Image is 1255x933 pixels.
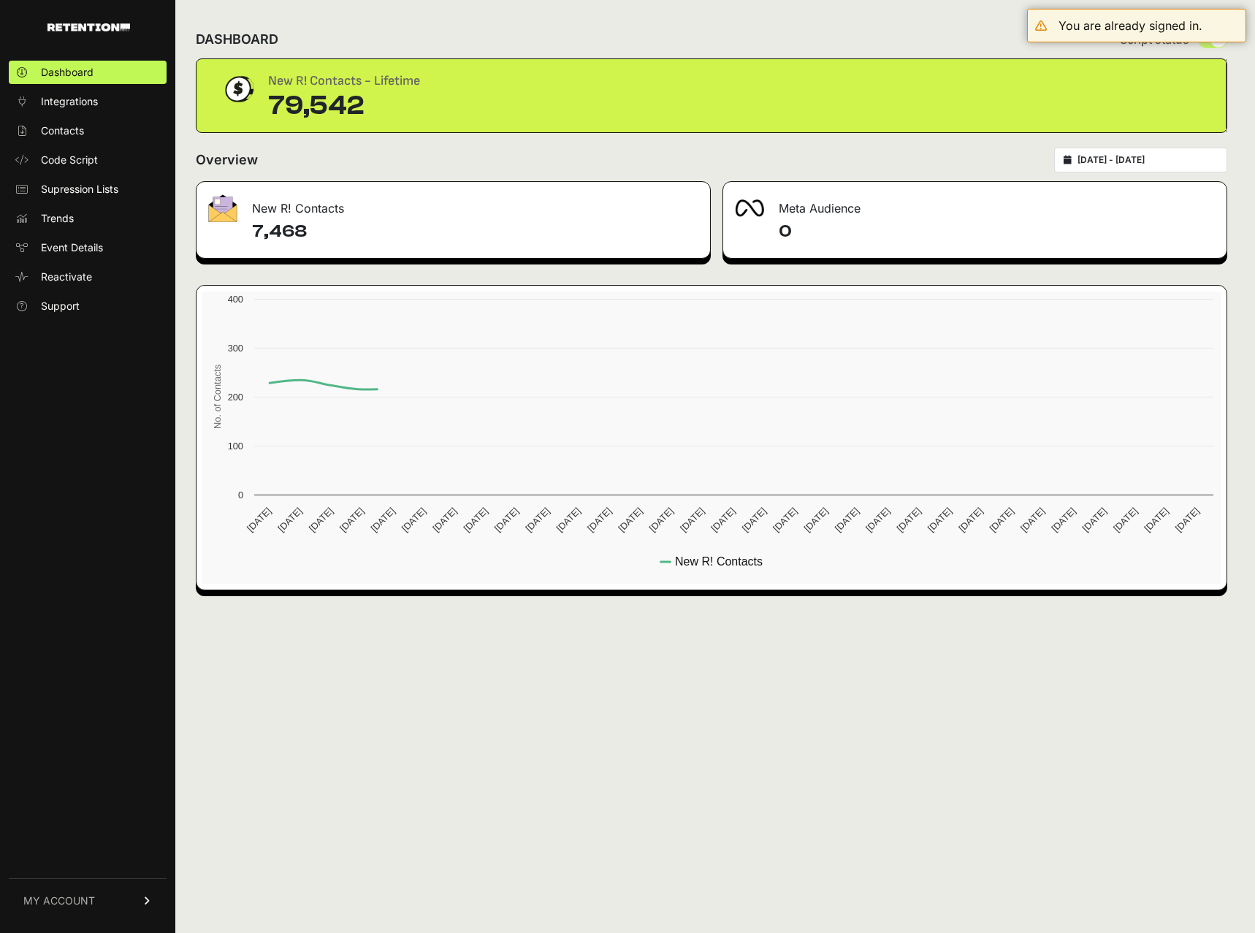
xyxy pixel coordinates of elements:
span: Support [41,299,80,313]
text: 400 [228,294,243,305]
text: [DATE] [368,506,397,534]
text: [DATE] [1173,506,1202,534]
text: [DATE] [956,506,985,534]
a: Code Script [9,148,167,172]
text: [DATE] [275,506,304,534]
a: Support [9,294,167,318]
text: [DATE] [554,506,583,534]
text: [DATE] [492,506,521,534]
span: Contacts [41,123,84,138]
div: You are already signed in. [1058,17,1202,34]
span: Reactivate [41,270,92,284]
img: dollar-coin-05c43ed7efb7bc0c12610022525b4bbbb207c7efeef5aecc26f025e68dcafac9.png [220,71,256,107]
text: 0 [238,490,243,500]
img: fa-envelope-19ae18322b30453b285274b1b8af3d052b27d846a4fbe8435d1a52b978f639a2.png [208,194,237,222]
text: [DATE] [801,506,830,534]
h2: DASHBOARD [196,29,278,50]
text: [DATE] [523,506,552,534]
text: [DATE] [430,506,459,534]
text: 200 [228,392,243,403]
a: Dashboard [9,61,167,84]
text: [DATE] [462,506,490,534]
text: [DATE] [1018,506,1047,534]
text: No. of Contacts [212,365,223,429]
text: [DATE] [678,506,706,534]
h2: Overview [196,150,258,170]
text: [DATE] [1049,506,1077,534]
text: [DATE] [1111,506,1140,534]
text: [DATE] [307,506,335,534]
text: [DATE] [833,506,861,534]
text: [DATE] [988,506,1016,534]
text: New R! Contacts [675,555,763,568]
text: [DATE] [1142,506,1170,534]
a: Event Details [9,236,167,259]
text: [DATE] [894,506,923,534]
text: [DATE] [709,506,737,534]
div: New R! Contacts [197,182,710,226]
text: [DATE] [245,506,273,534]
text: [DATE] [1080,506,1109,534]
a: MY ACCOUNT [9,878,167,923]
img: fa-meta-2f981b61bb99beabf952f7030308934f19ce035c18b003e963880cc3fabeebb7.png [735,199,764,217]
div: Meta Audience [723,182,1227,226]
text: [DATE] [400,506,428,534]
a: Reactivate [9,265,167,289]
h4: 0 [779,220,1215,243]
div: New R! Contacts - Lifetime [268,71,420,91]
img: Retention.com [47,23,130,31]
text: [DATE] [740,506,768,534]
a: Contacts [9,119,167,142]
span: Integrations [41,94,98,109]
span: MY ACCOUNT [23,894,95,908]
a: Trends [9,207,167,230]
text: [DATE] [585,506,614,534]
text: [DATE] [616,506,644,534]
text: [DATE] [337,506,366,534]
text: 100 [228,441,243,452]
span: Dashboard [41,65,94,80]
span: Trends [41,211,74,226]
text: 300 [228,343,243,354]
text: [DATE] [926,506,954,534]
text: [DATE] [863,506,892,534]
a: Supression Lists [9,178,167,201]
text: [DATE] [647,506,676,534]
span: Code Script [41,153,98,167]
span: Supression Lists [41,182,118,197]
a: Integrations [9,90,167,113]
text: [DATE] [771,506,799,534]
span: Event Details [41,240,103,255]
div: 79,542 [268,91,420,121]
h4: 7,468 [252,220,698,243]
